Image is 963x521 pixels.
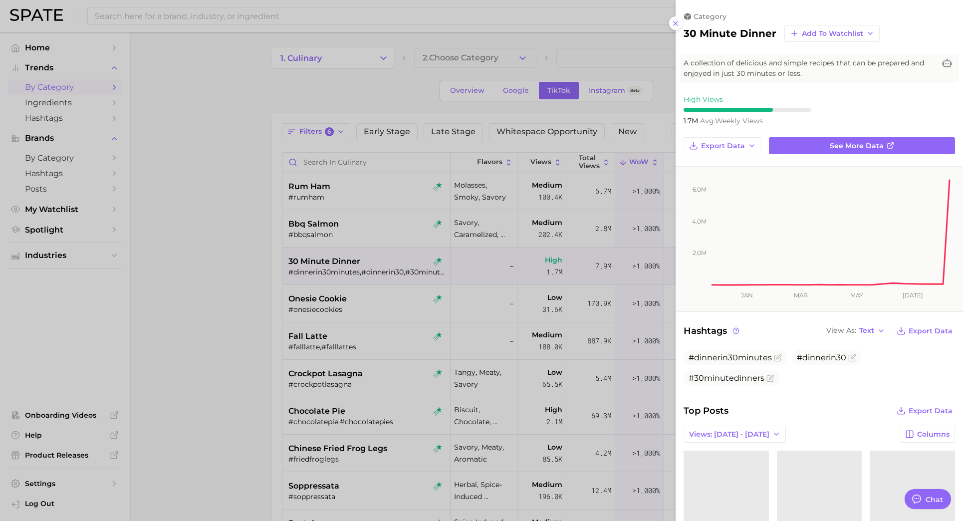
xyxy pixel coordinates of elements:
button: Export Data [894,324,955,338]
tspan: 4.0m [692,218,707,225]
div: 7 / 10 [684,108,811,112]
span: Hashtags [684,324,741,338]
span: Add to Watchlist [802,29,863,38]
span: View As [826,328,856,333]
div: High Views [684,95,811,104]
span: See more data [830,142,884,150]
span: Columns [917,430,950,439]
button: View AsText [824,324,888,337]
span: weekly views [700,116,763,125]
span: Export Data [701,142,745,150]
span: #dinnerin30minutes [689,353,772,362]
span: category [694,12,726,21]
span: Export Data [909,327,953,335]
abbr: average [700,116,715,125]
tspan: 2.0m [693,249,707,257]
button: Export Data [684,137,761,154]
tspan: 6.0m [693,186,707,193]
button: Export Data [894,404,955,418]
button: Flag as miscategorized or irrelevant [774,354,782,362]
button: Views: [DATE] - [DATE] [684,426,786,443]
span: A collection of delicious and simple recipes that can be prepared and enjoyed in just 30 minutes ... [684,58,935,79]
span: Text [859,328,874,333]
button: Flag as miscategorized or irrelevant [766,374,774,382]
tspan: [DATE] [903,291,923,299]
tspan: Mar [794,291,808,299]
span: #dinnerin30 [797,353,846,362]
tspan: Jan [740,291,753,299]
span: 1.7m [684,116,700,125]
span: #30minutedinners [689,373,764,383]
button: Columns [900,426,955,443]
button: Add to Watchlist [784,25,880,42]
button: Flag as miscategorized or irrelevant [848,354,856,362]
tspan: May [850,291,863,299]
span: Views: [DATE] - [DATE] [689,430,769,439]
h2: 30 minute dinner [684,27,776,39]
span: Top Posts [684,404,728,418]
a: See more data [769,137,955,154]
span: Export Data [909,407,953,415]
